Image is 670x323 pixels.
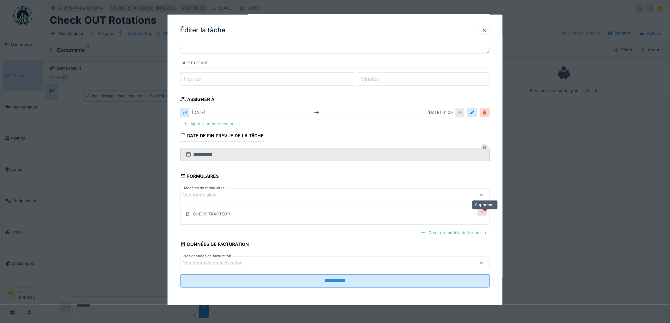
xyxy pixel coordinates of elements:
div: Vos données de facturation [183,259,252,266]
label: Heures [183,75,202,83]
div: Vos formulaires [183,191,225,198]
h3: Éditer la tâche [180,26,225,34]
div: Créer un modèle de formulaire [418,228,490,237]
label: Vos données de facturation [183,253,232,259]
div: [DATE] [DATE] 01:00 [189,108,456,117]
div: Formulaires [180,171,219,182]
div: Assigner à [180,95,214,105]
div: Date de fin prévue de la tâche [180,131,264,142]
label: Modèles de formulaires [183,185,226,191]
label: Durée prévue [181,60,490,67]
label: Minutes [359,75,380,83]
div: JH [456,108,465,117]
div: Données de facturation [180,239,249,250]
div: ER [180,108,189,117]
div: Supprimer [472,200,498,209]
div: CHECK TRACTEUR [193,211,230,217]
div: Ajouter un intervenant [180,120,236,128]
